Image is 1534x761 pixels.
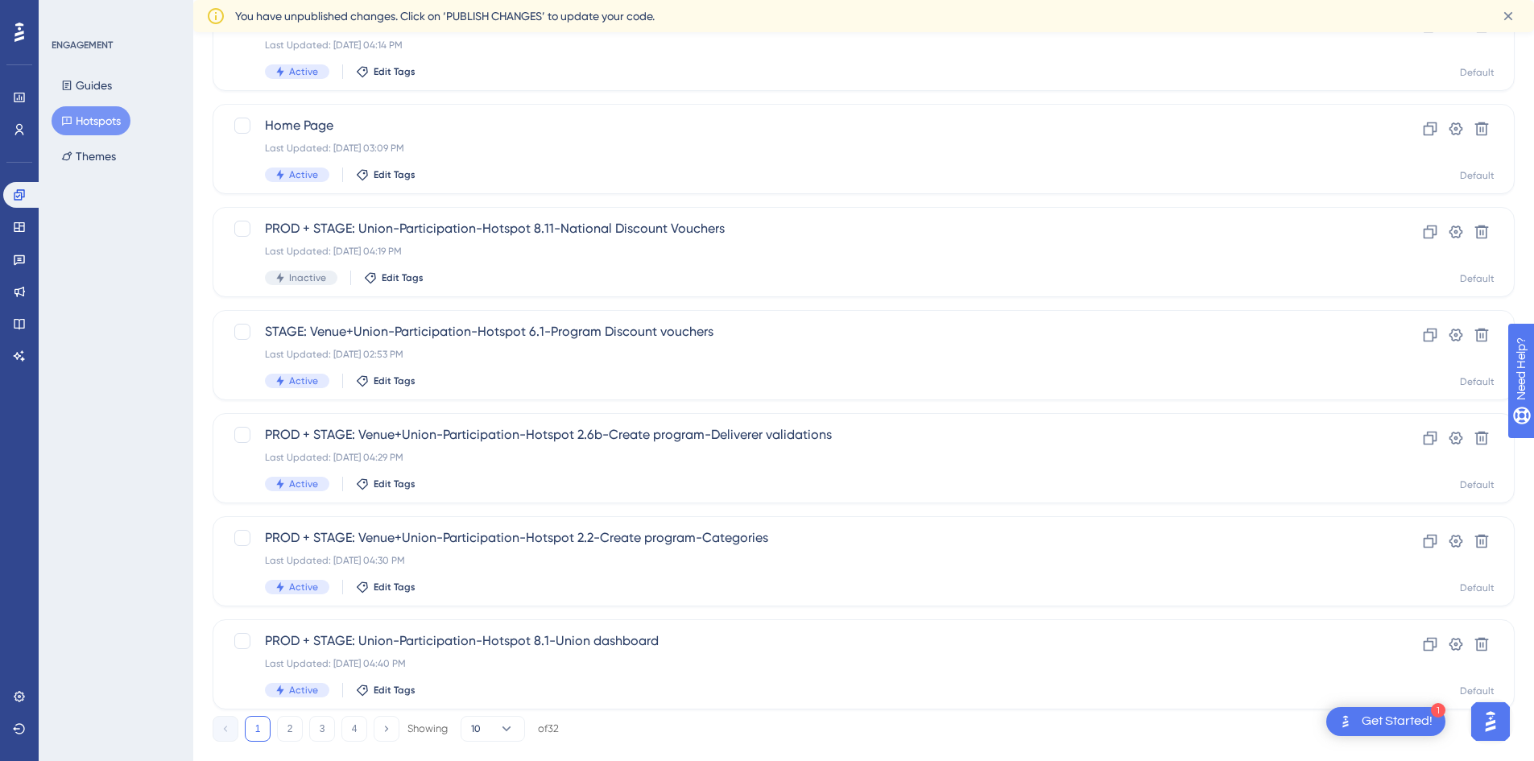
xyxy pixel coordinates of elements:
span: Home Page [265,116,1333,135]
span: Active [289,684,318,697]
img: launcher-image-alternative-text [1336,712,1355,731]
div: Default [1460,169,1495,182]
div: Get Started! [1362,713,1433,730]
span: 10 [471,722,481,735]
span: PROD + STAGE: Venue+Union-Participation-Hotspot 2.6b-Create program-Deliverer validations [265,425,1333,445]
div: Last Updated: [DATE] 04:19 PM [265,245,1333,258]
span: Edit Tags [374,374,416,387]
button: Guides [52,71,122,100]
button: 1 [245,716,271,742]
div: Default [1460,66,1495,79]
div: Showing [407,722,448,736]
span: PROD + STAGE: Union-Participation-Hotspot 8.11-National Discount Vouchers [265,219,1333,238]
button: Hotspots [52,106,130,135]
button: 10 [461,716,525,742]
span: Edit Tags [374,684,416,697]
span: Active [289,168,318,181]
span: Inactive [289,271,326,284]
div: Default [1460,375,1495,388]
span: Active [289,65,318,78]
span: Need Help? [38,4,101,23]
span: Active [289,581,318,593]
div: ENGAGEMENT [52,39,113,52]
iframe: UserGuiding AI Assistant Launcher [1466,697,1515,746]
div: 1 [1431,703,1445,718]
button: Themes [52,142,126,171]
button: Edit Tags [356,684,416,697]
div: Default [1460,684,1495,697]
button: Edit Tags [356,65,416,78]
span: Edit Tags [382,271,424,284]
button: Edit Tags [356,478,416,490]
button: Edit Tags [356,374,416,387]
button: Edit Tags [364,271,424,284]
span: PROD + STAGE: Union-Participation-Hotspot 8.1-Union dashboard [265,631,1333,651]
div: Last Updated: [DATE] 04:29 PM [265,451,1333,464]
span: Active [289,374,318,387]
div: Default [1460,581,1495,594]
div: Last Updated: [DATE] 03:09 PM [265,142,1333,155]
button: Edit Tags [356,168,416,181]
span: Edit Tags [374,168,416,181]
span: Edit Tags [374,478,416,490]
span: Active [289,478,318,490]
div: Last Updated: [DATE] 04:30 PM [265,554,1333,567]
div: of 32 [538,722,559,736]
div: Last Updated: [DATE] 04:14 PM [265,39,1333,52]
div: Open Get Started! checklist, remaining modules: 1 [1326,707,1445,736]
button: 4 [341,716,367,742]
div: Default [1460,272,1495,285]
button: 3 [309,716,335,742]
div: Last Updated: [DATE] 02:53 PM [265,348,1333,361]
button: 2 [277,716,303,742]
span: Edit Tags [374,65,416,78]
span: PROD + STAGE: Venue+Union-Participation-Hotspot 2.2-Create program-Categories [265,528,1333,548]
button: Edit Tags [356,581,416,593]
div: Last Updated: [DATE] 04:40 PM [265,657,1333,670]
span: You have unpublished changes. Click on ‘PUBLISH CHANGES’ to update your code. [235,6,655,26]
span: Edit Tags [374,581,416,593]
span: STAGE: Venue+Union-Participation-Hotspot 6.1-Program Discount vouchers [265,322,1333,341]
div: Default [1460,478,1495,491]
